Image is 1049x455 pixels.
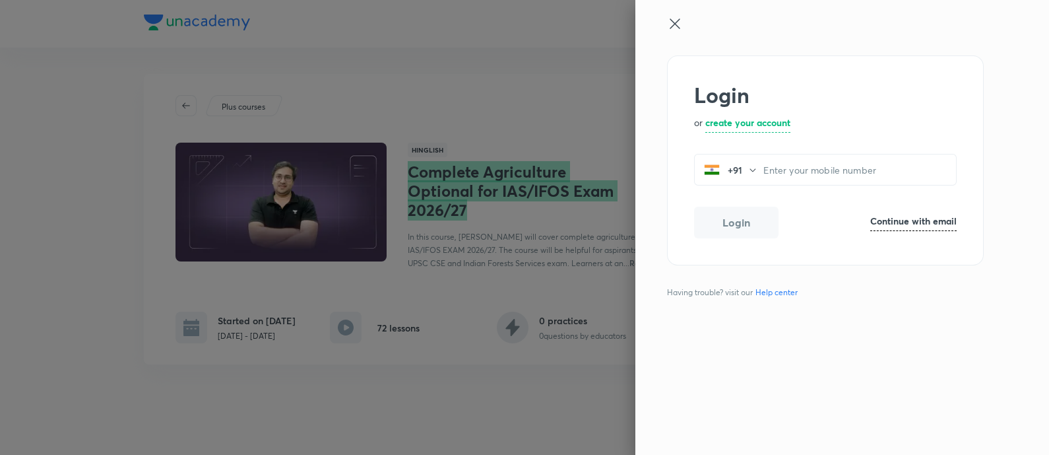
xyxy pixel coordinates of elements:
h6: create your account [705,116,790,129]
p: or [694,116,703,133]
a: Help center [753,287,800,298]
img: India [704,162,720,178]
span: Having trouble? visit our [667,287,803,298]
a: create your account [705,116,790,133]
p: +91 [720,163,747,177]
a: Continue with email [870,214,957,231]
input: Enter your mobile number [763,157,956,184]
button: Login [694,207,779,238]
h6: Continue with email [870,214,957,228]
h2: Login [694,83,957,108]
